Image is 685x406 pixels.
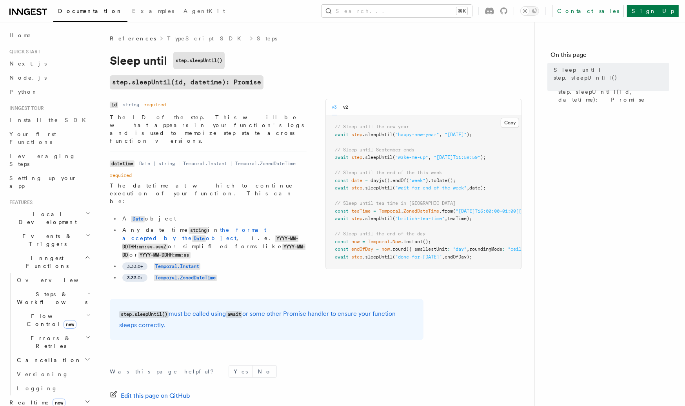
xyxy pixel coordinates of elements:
[440,132,442,137] span: ,
[363,239,365,244] span: =
[352,239,360,244] span: now
[6,210,85,226] span: Local Development
[363,185,393,191] span: .sleepUntil
[110,172,132,178] dd: required
[173,52,225,69] code: step.sleepUntil()
[120,226,307,259] li: Any date time in , i.e. or simplified forms like or
[456,7,467,15] kbd: ⌘K
[9,89,38,95] span: Python
[558,88,669,104] span: step.sleepUntil(id, datetime): Promise
[229,366,253,377] button: Yes
[396,155,429,160] span: "wake-me-up"
[551,50,669,63] h4: On this page
[14,290,87,306] span: Steps & Workflows
[6,199,33,206] span: Features
[393,216,396,221] span: (
[6,71,92,85] a: Node.js
[127,2,179,21] a: Examples
[335,200,456,206] span: // Sleep until tea time in [GEOGRAPHIC_DATA]
[184,8,225,14] span: AgentKit
[390,178,407,183] span: .endOf
[6,207,92,229] button: Local Development
[14,353,92,367] button: Cancellation
[343,99,349,115] button: v2
[189,227,208,234] code: string
[393,254,396,260] span: (
[122,244,305,259] code: YYYY-MM-DD
[132,8,174,14] span: Examples
[110,102,118,108] code: id
[14,287,92,309] button: Steps & Workflows
[17,371,69,377] span: Versioning
[332,99,337,115] button: v3
[396,132,440,137] span: "happy-new-year"
[120,215,307,223] li: A object
[6,127,92,149] a: Your first Functions
[363,254,393,260] span: .sleepUntil
[335,231,426,237] span: // Sleep until the end of the day
[6,232,85,248] span: Events & Triggers
[554,66,669,82] span: Sleep until step.sleepUntil()
[322,5,472,17] button: Search...⌘K
[14,334,85,350] span: Errors & Retries
[127,263,143,269] span: 3.33.0+
[429,178,448,183] span: .toDate
[122,227,266,241] a: the format accepted by theDateobject
[453,246,467,252] span: "day"
[14,381,92,395] a: Logging
[335,239,349,244] span: const
[352,208,371,214] span: teaTime
[335,132,349,137] span: await
[445,132,467,137] span: "[DATE]"
[131,216,145,222] code: Date
[407,178,409,183] span: (
[64,320,76,329] span: new
[352,155,363,160] span: step
[385,178,390,183] span: ()
[14,356,82,364] span: Cancellation
[393,239,401,244] span: Now
[179,2,230,21] a: AgentKit
[110,182,307,205] p: The datetime at which to continue execution of your function. This can be:
[390,246,407,252] span: .round
[508,246,525,252] span: "ceil"
[6,56,92,71] a: Next.js
[448,178,456,183] span: ();
[110,390,190,401] a: Edit this page on GitHub
[6,171,92,193] a: Setting up your app
[110,160,134,167] code: datetime
[456,208,621,214] span: "[DATE]T16:00:00+01:00[[GEOGRAPHIC_DATA]/[GEOGRAPHIC_DATA]]"
[401,208,404,214] span: .
[470,185,486,191] span: date);
[627,5,679,17] a: Sign Up
[58,8,123,14] span: Documentation
[226,311,242,318] code: await
[121,390,190,401] span: Edit this page on GitHub
[363,216,393,221] span: .sleepUntil
[14,367,92,381] a: Versioning
[429,155,431,160] span: ,
[379,208,401,214] span: Temporal
[127,275,143,281] span: 3.33.0+
[192,235,206,242] code: Date
[6,105,44,111] span: Inngest tour
[352,216,363,221] span: step
[6,28,92,42] a: Home
[122,235,298,250] code: YYYY-MM-DDTHH:mm:ss.sssZ
[154,275,217,281] code: Temporal.ZonedDateTime
[17,385,58,391] span: Logging
[374,208,376,214] span: =
[335,170,442,175] span: // Sleep until the end of the this week
[9,153,76,167] span: Leveraging Steps
[138,252,191,259] code: YYYY-MM-DDHH:mm:ss
[167,35,246,42] a: TypeScript SDK
[144,102,166,108] dd: required
[110,75,263,89] a: step.sleepUntil(id, datetime): Promise
[368,239,390,244] span: Temporal
[6,149,92,171] a: Leveraging Steps
[445,216,448,221] span: ,
[555,85,669,107] a: step.sleepUntil(id, datetime): Promise
[335,124,409,129] span: // Sleep until the new year
[352,254,363,260] span: step
[551,63,669,85] a: Sleep until step.sleepUntil()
